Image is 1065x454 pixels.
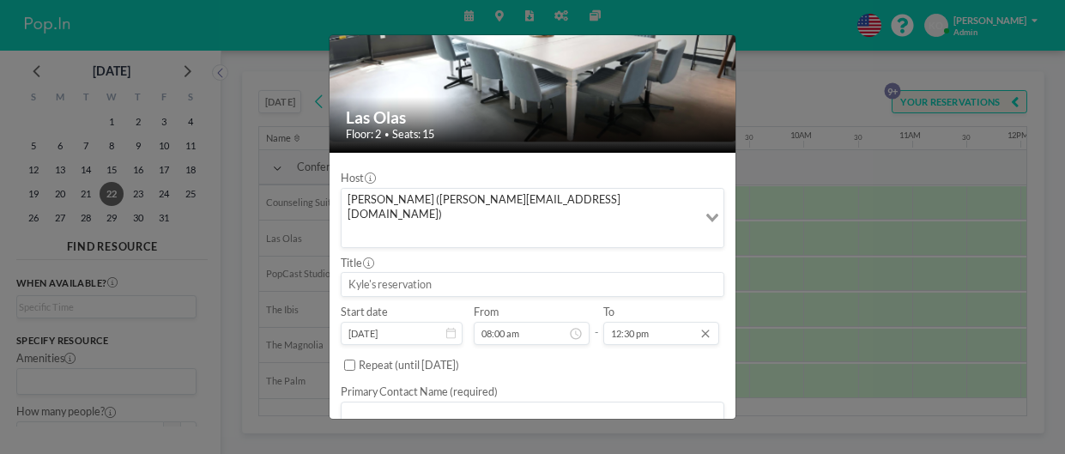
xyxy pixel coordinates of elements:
label: Primary Contact Name (required) [341,385,498,399]
div: Search for option [342,189,723,247]
span: - [595,310,598,340]
label: Host [341,172,375,185]
input: Kyle's reservation [342,273,723,296]
label: Repeat (until [DATE]) [359,359,459,372]
label: To [603,306,614,319]
span: Seats: 15 [392,128,434,142]
label: From [474,306,499,319]
span: [PERSON_NAME] ([PERSON_NAME][EMAIL_ADDRESS][DOMAIN_NAME]) [345,192,693,222]
label: Start date [341,306,388,319]
input: Search for option [343,226,695,244]
span: • [384,130,389,140]
h2: Las Olas [346,107,721,128]
label: Title [341,257,373,270]
span: Floor: 2 [346,128,381,142]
